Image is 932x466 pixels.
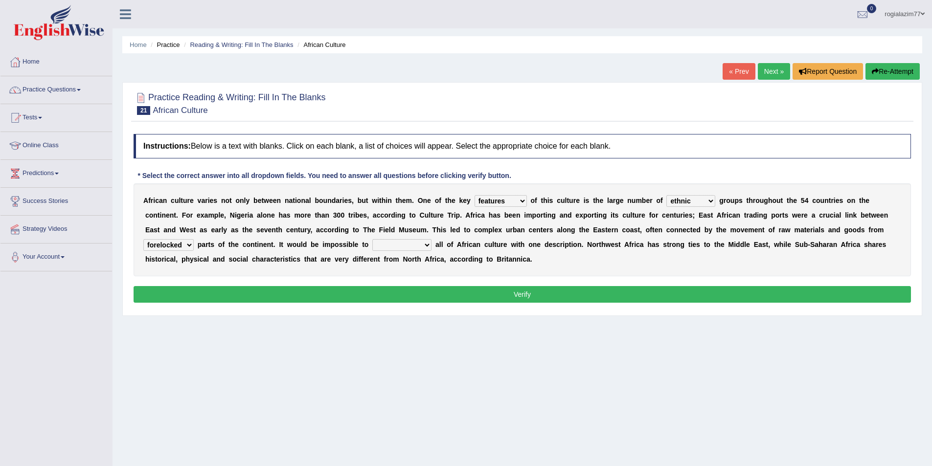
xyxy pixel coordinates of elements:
[386,197,387,204] b: i
[535,197,537,204] b: f
[459,197,463,204] b: k
[666,211,670,219] b: e
[208,197,210,204] b: i
[454,211,456,219] b: i
[325,211,329,219] b: n
[656,197,660,204] b: o
[319,197,323,204] b: o
[435,197,439,204] b: o
[840,197,843,204] b: s
[159,211,161,219] b: i
[636,197,641,204] b: m
[134,171,515,181] div: * Select the correct answer into all dropdown fields. You need to answer all questions before cli...
[166,211,170,219] b: e
[768,197,773,204] b: h
[451,211,454,219] b: r
[681,211,683,219] b: r
[723,63,755,80] a: « Prev
[145,211,149,219] b: c
[161,211,166,219] b: n
[747,197,749,204] b: t
[524,211,526,219] b: i
[134,286,911,303] button: Verify
[230,211,235,219] b: N
[620,197,624,204] b: e
[565,197,567,204] b: l
[244,197,246,204] b: l
[670,211,674,219] b: n
[321,211,325,219] b: a
[409,211,412,219] b: t
[753,197,755,204] b: r
[685,211,689,219] b: e
[213,197,217,204] b: s
[516,211,521,219] b: n
[420,211,425,219] b: C
[221,197,226,204] b: n
[327,197,332,204] b: n
[155,197,159,204] b: c
[615,197,620,204] b: g
[348,197,352,204] b: s
[337,211,341,219] b: 0
[261,197,264,204] b: t
[0,244,112,268] a: Your Account
[543,197,547,204] b: h
[549,197,553,204] b: s
[187,197,190,204] b: r
[278,211,283,219] b: h
[816,197,820,204] b: o
[447,211,451,219] b: T
[283,211,287,219] b: a
[724,197,726,204] b: r
[148,197,151,204] b: f
[547,197,549,204] b: i
[253,197,258,204] b: b
[598,211,603,219] b: n
[387,197,392,204] b: n
[395,211,397,219] b: i
[649,211,652,219] b: f
[0,216,112,240] a: Strategy Videos
[579,211,583,219] b: x
[373,211,377,219] b: a
[489,211,493,219] b: h
[153,211,158,219] b: n
[805,197,809,204] b: 4
[294,211,300,219] b: m
[576,197,580,204] b: e
[353,211,355,219] b: i
[174,211,176,219] b: t
[820,197,825,204] b: u
[258,197,262,204] b: e
[595,197,600,204] b: h
[656,211,658,219] b: r
[622,211,626,219] b: c
[569,197,573,204] b: u
[463,197,467,204] b: e
[772,197,776,204] b: o
[220,211,224,219] b: e
[382,197,386,204] b: h
[273,197,277,204] b: e
[418,197,423,204] b: O
[355,211,360,219] b: b
[851,197,856,204] b: n
[214,211,219,219] b: p
[547,211,552,219] b: n
[560,211,564,219] b: a
[847,197,851,204] b: o
[452,197,455,204] b: e
[632,211,635,219] b: t
[402,197,406,204] b: e
[315,211,317,219] b: t
[208,211,214,219] b: m
[406,197,412,204] b: m
[530,197,535,204] b: o
[473,211,475,219] b: r
[366,197,368,204] b: t
[348,211,351,219] b: t
[263,211,267,219] b: o
[551,211,556,219] b: g
[249,211,253,219] b: a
